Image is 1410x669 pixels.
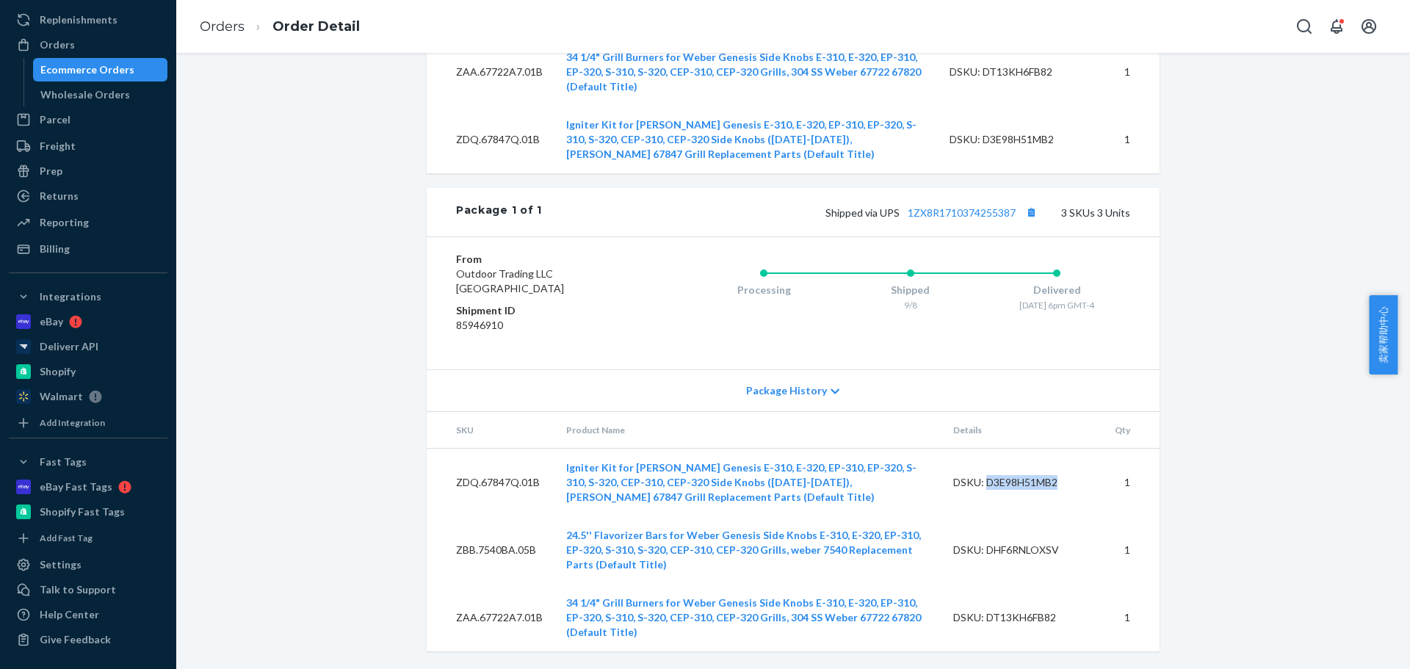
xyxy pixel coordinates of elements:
a: Ecommerce Orders [33,58,168,82]
a: Help Center [9,603,167,626]
a: 34 1/4" Grill Burners for Weber Genesis Side Knobs E-310, E-320, EP-310, EP-320, S-310, S-320, CE... [566,596,921,638]
a: Orders [9,33,167,57]
div: [DATE] 6pm GMT-4 [983,299,1130,311]
td: 1 [1099,106,1160,173]
div: Orders [40,37,75,52]
dt: From [456,252,632,267]
button: Open Search Box [1290,12,1319,41]
div: Parcel [40,112,70,127]
div: Package 1 of 1 [456,203,542,222]
th: Qty [1103,412,1160,449]
div: DSKU: DHF6RNLOXSV [953,543,1091,557]
dd: 85946910 [456,318,632,333]
div: Add Fast Tag [40,532,93,544]
div: Billing [40,242,70,256]
button: Fast Tags [9,450,167,474]
dt: Shipment ID [456,303,632,318]
div: Shopify [40,364,76,379]
div: 3 SKUs 3 Units [542,203,1130,222]
a: Deliverr API [9,335,167,358]
div: DSKU: DT13KH6FB82 [950,65,1088,79]
span: Package History [746,383,827,398]
a: Igniter Kit for [PERSON_NAME] Genesis E-310, E-320, EP-310, EP-320, S-310, S-320, CEP-310, CEP-32... [566,461,916,503]
button: Copy tracking number [1022,203,1041,222]
a: Shopify [9,360,167,383]
a: Igniter Kit for [PERSON_NAME] Genesis E-310, E-320, EP-310, EP-320, S-310, S-320, CEP-310, CEP-32... [566,118,916,160]
td: ZDQ.67847Q.01B [427,106,554,173]
div: Fast Tags [40,455,87,469]
a: eBay [9,310,167,333]
a: 24.5'' Flavorizer Bars for Weber Genesis Side Knobs E-310, E-320, EP-310, EP-320, S-310, S-320, C... [566,529,921,571]
a: 34 1/4" Grill Burners for Weber Genesis Side Knobs E-310, E-320, EP-310, EP-320, S-310, S-320, CE... [566,51,921,93]
div: Walmart [40,389,83,404]
td: 1 [1103,584,1160,651]
a: eBay Fast Tags [9,475,167,499]
div: Wholesale Orders [40,87,130,102]
a: Parcel [9,108,167,131]
a: Settings [9,553,167,576]
div: Prep [40,164,62,178]
div: Shipped [837,283,984,297]
a: Shopify Fast Tags [9,500,167,524]
th: Details [941,412,1103,449]
div: Settings [40,557,82,572]
a: 1ZX8R1710374255387 [908,206,1016,219]
a: Order Detail [272,18,360,35]
td: ZBB.7540BA.05B [427,516,554,584]
div: Replenishments [40,12,117,27]
button: Give Feedback [9,628,167,651]
a: Billing [9,237,167,261]
div: DSKU: DT13KH6FB82 [953,610,1091,625]
div: Deliverr API [40,339,98,354]
button: Integrations [9,285,167,308]
div: DSKU: D3E98H51MB2 [953,475,1091,490]
a: Orders [200,18,245,35]
button: Open account menu [1354,12,1384,41]
button: 卖家帮助中心 [1369,295,1398,375]
a: Walmart [9,385,167,408]
div: Talk to Support [40,582,116,597]
div: Give Feedback [40,632,111,647]
th: SKU [427,412,554,449]
div: Delivered [983,283,1130,297]
td: 1 [1103,516,1160,584]
div: Ecommerce Orders [40,62,134,77]
a: Returns [9,184,167,208]
div: Processing [690,283,837,297]
div: Add Integration [40,416,105,429]
span: Outdoor Trading LLC [GEOGRAPHIC_DATA] [456,267,564,294]
div: Reporting [40,215,89,230]
div: Returns [40,189,79,203]
a: Replenishments [9,8,167,32]
td: ZDQ.67847Q.01B [427,449,554,517]
button: Open notifications [1322,12,1351,41]
div: Shopify Fast Tags [40,505,125,519]
th: Product Name [554,412,941,449]
a: Wholesale Orders [33,83,168,106]
div: Freight [40,139,76,153]
div: eBay [40,314,63,329]
ol: breadcrumbs [188,5,372,48]
td: 1 [1099,38,1160,106]
td: ZAA.67722A7.01B [427,38,554,106]
td: ZAA.67722A7.01B [427,584,554,651]
a: Add Fast Tag [9,529,167,547]
a: Freight [9,134,167,158]
div: DSKU: D3E98H51MB2 [950,132,1088,147]
a: Prep [9,159,167,183]
a: Reporting [9,211,167,234]
a: Talk to Support [9,578,167,601]
a: Add Integration [9,414,167,432]
div: eBay Fast Tags [40,480,112,494]
div: 9/8 [837,299,984,311]
div: Help Center [40,607,99,622]
div: Integrations [40,289,101,304]
span: Shipped via UPS [825,206,1041,219]
td: 1 [1103,449,1160,517]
